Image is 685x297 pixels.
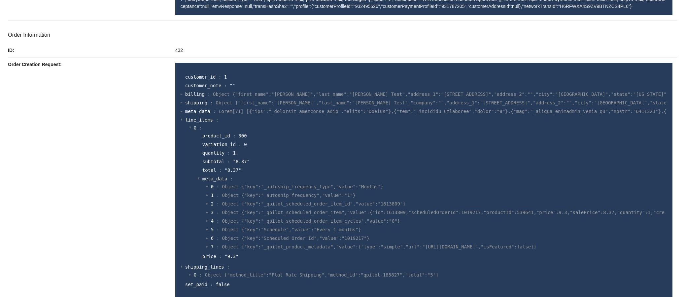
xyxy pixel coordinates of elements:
span: line_items [185,117,213,123]
span: Object {"key":"Schedule","value":"Every 1 months"} [222,227,361,232]
span: : [199,125,202,130]
span: : [217,201,219,206]
span: price [202,254,216,259]
span: quantity [202,150,224,156]
span: product_id [202,133,230,138]
span: Object {"key":"_autoship_frequency_type","value":"Months"} [222,184,384,189]
span: : [227,150,230,156]
span: 1 [224,74,227,80]
span: : [217,227,219,232]
span: : [219,74,221,80]
span: : [216,117,218,123]
span: : [217,218,219,224]
span: Object {"key":"_qpilot_scheduled_order_item_cycles","value":"0"} [222,218,400,224]
span: Object {"key":"_qpilot_scheduled_order_item_id","value":"1613809"} [222,201,406,206]
span: : [219,254,222,259]
span: customer_id [185,74,216,80]
span: total [202,167,216,173]
span: : [199,272,202,278]
span: Object {"key":"Scheduled Order Id","value":"1019217"} [222,236,370,241]
span: customer_note [185,83,222,88]
span: : [224,83,227,88]
span: 0 [194,272,196,278]
span: meta_data [185,109,210,114]
span: : [210,100,213,105]
span: : [213,109,216,114]
span: 4 [211,218,214,224]
span: billing [185,92,205,97]
span: 2 [211,201,214,206]
span: : [217,193,219,198]
p: Order Creation Request: [8,57,175,71]
span: shipping_lines [185,264,224,270]
span: 0 [244,142,247,147]
span: set_paid [185,282,207,287]
span: "" [230,83,235,88]
span: 7 [211,244,214,249]
span: : [217,244,219,249]
span: "9.3" [224,254,238,259]
span: : [207,92,210,97]
span: Object {"key":"_autoship_frequency","value":"1"} [222,193,356,198]
span: 432 [175,48,183,53]
span: 6 [211,236,214,241]
span: Object {"key":"_qpilot_product_metadata","value":{"type":"simple","url":"[URL][DOMAIN_NAME]","isF... [222,244,536,249]
p: ID: [8,43,175,57]
span: Object {"method_title":"Flat Rate Shipping","method_id":"qpilot-185827","total":"5"} [205,272,439,278]
span: : [217,210,219,215]
span: 3 [211,210,214,215]
span: variation_id [202,142,236,147]
span: "8.37" [224,167,241,173]
span: : [230,176,233,181]
span: : [238,142,241,147]
span: 5 [211,227,214,232]
span: false [216,282,230,287]
span: 1 [211,193,214,198]
h3: Order Information [8,32,677,38]
span: 1 [233,150,236,156]
span: : [217,236,219,241]
span: : [210,282,213,287]
span: subtotal [202,159,224,164]
span: : [233,133,235,138]
span: : [227,264,229,270]
span: : [219,167,222,173]
span: 300 [238,133,247,138]
span: meta_data [202,176,227,181]
span: shipping [185,100,207,105]
span: 0 [211,184,214,189]
span: "8.37" [233,159,250,164]
span: : [227,159,230,164]
span: 0 [194,125,196,130]
span: : [217,184,219,189]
